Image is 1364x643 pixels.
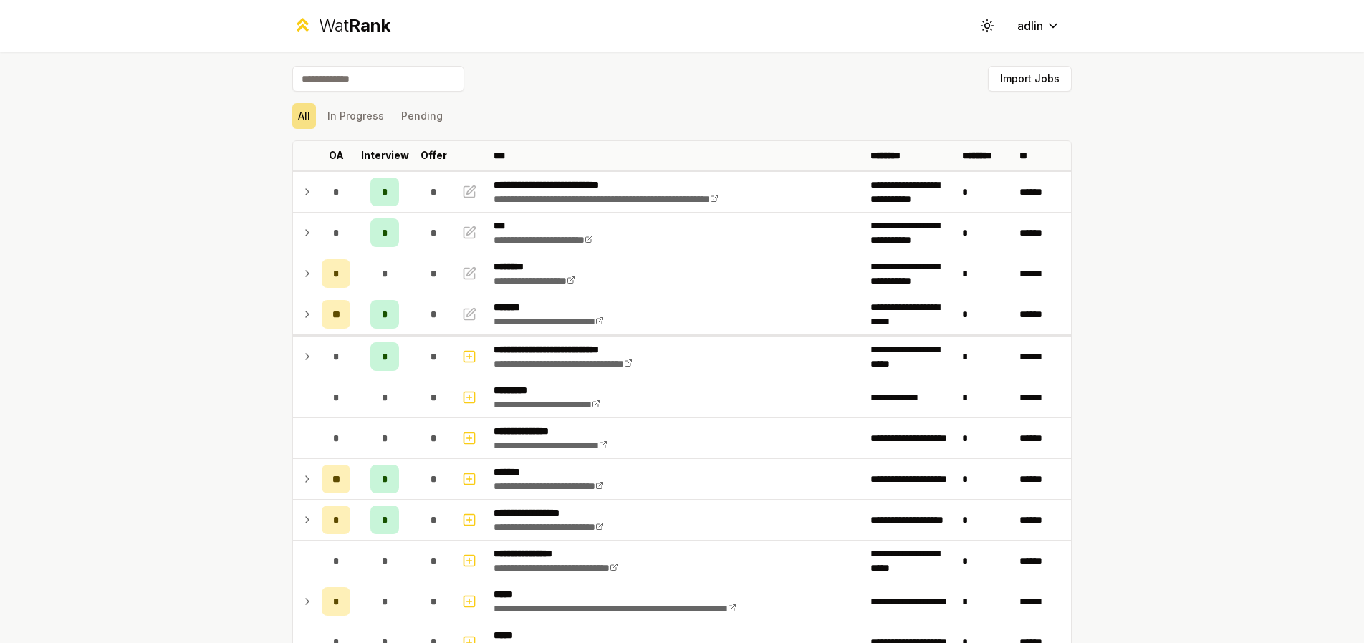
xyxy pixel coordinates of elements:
p: OA [329,148,344,163]
button: Pending [395,103,448,129]
a: WatRank [292,14,390,37]
div: Wat [319,14,390,37]
p: Offer [421,148,447,163]
button: Import Jobs [988,66,1072,92]
span: Rank [349,15,390,36]
button: adlin [1006,13,1072,39]
span: adlin [1017,17,1043,34]
button: In Progress [322,103,390,129]
button: All [292,103,316,129]
p: Interview [361,148,409,163]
